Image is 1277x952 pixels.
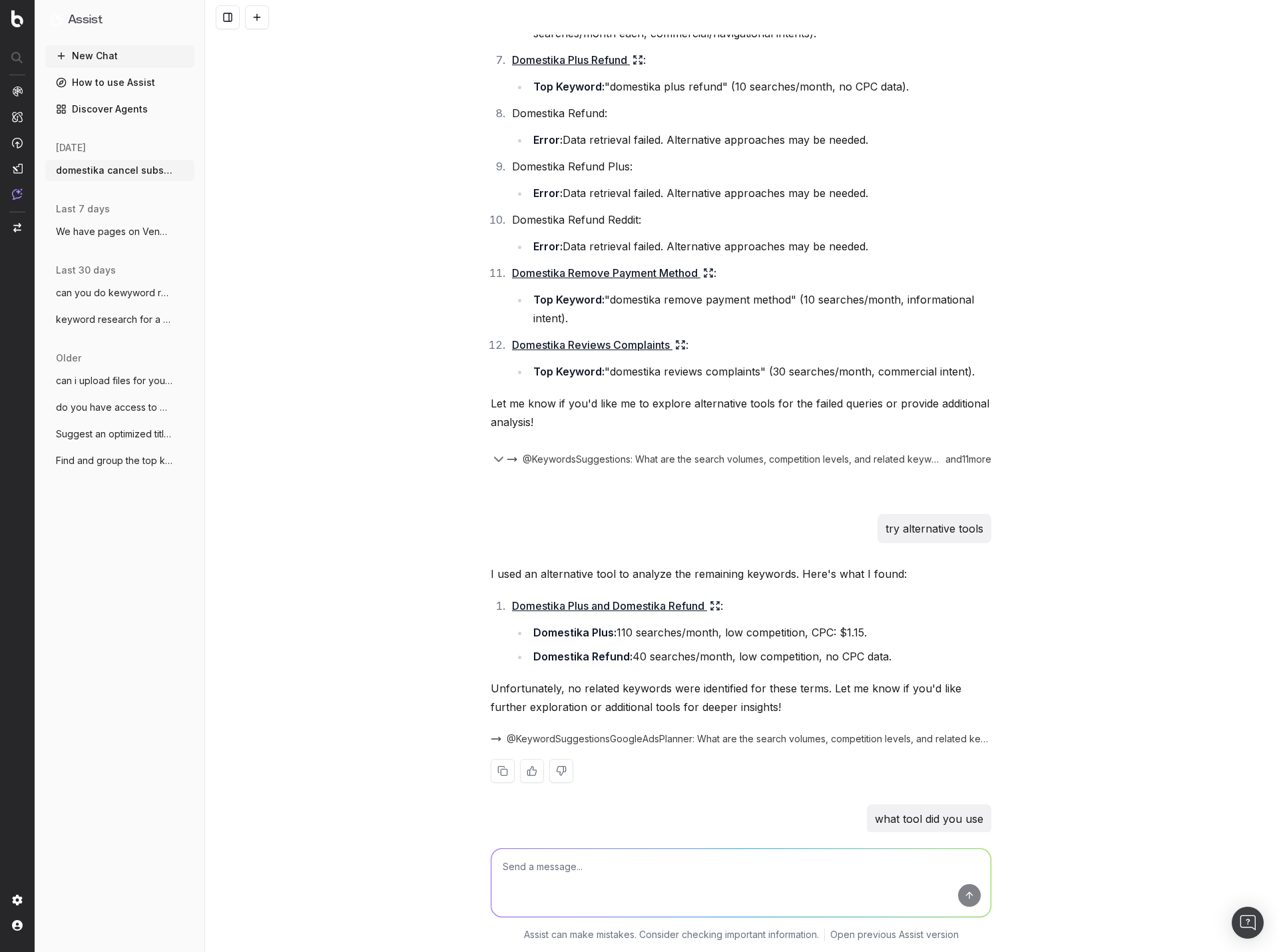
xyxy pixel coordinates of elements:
img: Intelligence [12,111,23,122]
li: "domestika reviews complaints" (30 searches/month, commercial intent). [529,362,991,381]
span: do you have access to my SEM Rush data [56,401,173,414]
strong: Top Keyword: [533,293,605,306]
img: Switch project [13,223,21,232]
span: last 7 days [56,202,110,216]
p: I used an alternative tool to analyze the remaining keywords. Here's what I found: [491,565,991,583]
button: Assist [51,11,189,29]
span: older [56,352,81,365]
li: : [508,264,991,328]
li: "domestika remove payment method" (10 searches/month, informational intent). [529,290,991,328]
p: Unfortunately, no related keywords were identified for these terms. Let me know if you'd like fur... [491,679,991,716]
span: domestika cancel subscription domestika [56,164,173,177]
img: Botify logo [11,10,23,27]
li: 110 searches/month, low competition, CPC: $1.15. [529,623,991,642]
span: We have pages on Venmo and CashApp refer [56,225,173,238]
span: can i upload files for you to analyze [56,374,173,387]
div: and 11 more [939,453,991,466]
strong: Error: [533,240,563,253]
span: @KeywordsSuggestions: What are the search volumes, competition levels, and related keywords? for ... [523,453,939,466]
button: We have pages on Venmo and CashApp refer [45,221,194,242]
li: Data retrieval failed. Alternative approaches may be needed. [529,184,991,202]
li: Data retrieval failed. Alternative approaches may be needed. [529,130,991,149]
img: My account [12,920,23,931]
button: Find and group the top keywords for acco [45,450,194,471]
p: try alternative tools [886,519,983,538]
strong: Domestika Plus: [533,626,617,639]
a: Domestika Reviews Complaints [512,336,686,354]
img: Assist [51,13,63,26]
li: Domestika Refund Plus: [508,157,991,202]
p: Assist can make mistakes. Consider checking important information. [524,928,819,941]
p: Let me know if you'd like me to explore alternative tools for the failed queries or provide addit... [491,394,991,431]
span: @KeywordSuggestionsGoogleAdsPlanner: What are the search volumes, competition levels, and related... [507,732,991,746]
li: : [508,336,991,381]
strong: Error: [533,133,563,146]
span: keyword research for a page about a mass [56,313,173,326]
img: Activation [12,137,23,148]
img: Setting [12,895,23,905]
li: "domestika plus refund" (10 searches/month, no CPC data). [529,77,991,96]
strong: Top Keyword: [533,365,605,378]
img: Studio [12,163,23,174]
strong: Top Keyword: [533,80,605,93]
img: Assist [12,188,23,200]
button: can you do kewyword research for this pa [45,282,194,304]
span: Suggest an optimized title and descripti [56,427,173,441]
button: New Chat [45,45,194,67]
span: [DATE] [56,141,86,154]
span: last 30 days [56,264,116,277]
a: How to use Assist [45,72,194,93]
li: Data retrieval failed. Alternative approaches may be needed. [529,237,991,256]
button: Suggest an optimized title and descripti [45,423,194,445]
span: can you do kewyword research for this pa [56,286,173,300]
button: domestika cancel subscription domestika [45,160,194,181]
a: Open previous Assist version [830,928,959,941]
img: Analytics [12,86,23,97]
p: what tool did you use [875,810,983,828]
button: @KeywordSuggestionsGoogleAdsPlanner: What are the search volumes, competition levels, and related... [491,732,991,746]
span: Find and group the top keywords for acco [56,454,173,467]
h1: Assist [68,11,103,29]
a: Domestika Plus Refund [512,51,643,69]
div: Open Intercom Messenger [1232,907,1264,939]
button: do you have access to my SEM Rush data [45,397,194,418]
li: : [508,51,991,96]
a: Discover Agents [45,99,194,120]
button: can i upload files for you to analyze [45,370,194,391]
button: @KeywordsSuggestions: What are the search volumes, competition levels, and related keywords? for ... [507,453,939,466]
a: Domestika Remove Payment Method [512,264,714,282]
li: : [508,596,991,666]
li: Domestika Refund Reddit: [508,210,991,256]
strong: Domestika Refund: [533,650,633,663]
button: keyword research for a page about a mass [45,309,194,330]
strong: Error: [533,186,563,200]
li: Domestika Refund: [508,104,991,149]
li: 40 searches/month, low competition, no CPC data. [529,647,991,666]
a: Domestika Plus and Domestika Refund [512,596,720,615]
